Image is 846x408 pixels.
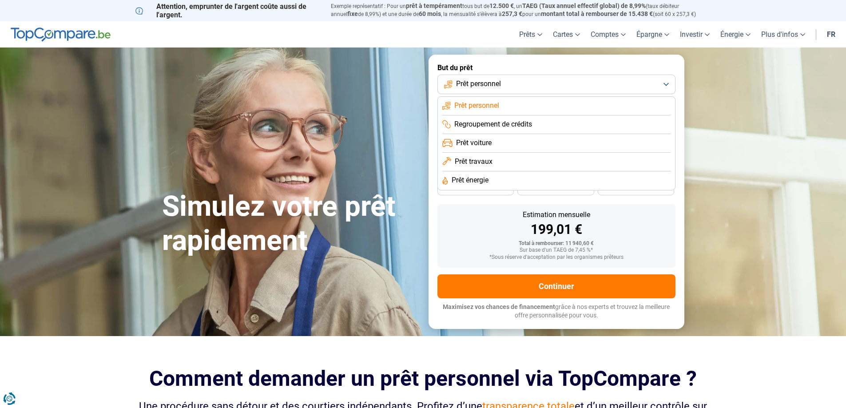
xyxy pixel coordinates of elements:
a: Investir [675,21,715,48]
img: TopCompare [11,28,111,42]
label: But du prêt [437,63,675,72]
h1: Simulez votre prêt rapidement [162,190,418,258]
a: Cartes [548,21,585,48]
span: 24 mois [626,186,646,191]
div: Estimation mensuelle [445,211,668,218]
a: Épargne [631,21,675,48]
button: Continuer [437,274,675,298]
span: 257,3 € [502,10,522,17]
a: Énergie [715,21,756,48]
div: Sur base d'un TAEG de 7,45 %* [445,247,668,254]
span: fixe [347,10,358,17]
span: montant total à rembourser de 15.438 € [541,10,653,17]
p: grâce à nos experts et trouvez la meilleure offre personnalisée pour vous. [437,303,675,320]
span: prêt à tempérament [406,2,462,9]
p: Attention, emprunter de l'argent coûte aussi de l'argent. [135,2,320,19]
div: 199,01 € [445,223,668,236]
h2: Comment demander un prêt personnel via TopCompare ? [135,366,711,391]
span: Prêt énergie [452,175,489,185]
p: Exemple représentatif : Pour un tous but de , un (taux débiteur annuel de 8,99%) et une durée de ... [331,2,711,18]
span: 60 mois [419,10,441,17]
span: Prêt personnel [454,101,499,111]
a: fr [822,21,841,48]
a: Plus d'infos [756,21,810,48]
span: 36 mois [466,186,485,191]
a: Comptes [585,21,631,48]
span: Prêt personnel [456,79,501,89]
span: Prêt travaux [455,157,493,166]
div: *Sous réserve d'acceptation par les organismes prêteurs [445,254,668,261]
span: 30 mois [546,186,565,191]
a: Prêts [514,21,548,48]
span: Regroupement de crédits [454,119,532,129]
span: 12.500 € [489,2,514,9]
span: Maximisez vos chances de financement [443,303,555,310]
span: Prêt voiture [456,138,492,148]
span: TAEG (Taux annuel effectif global) de 8,99% [522,2,646,9]
button: Prêt personnel [437,75,675,94]
div: Total à rembourser: 11 940,60 € [445,241,668,247]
